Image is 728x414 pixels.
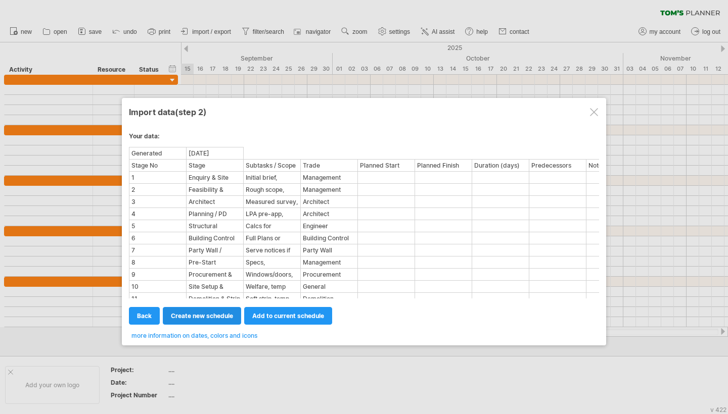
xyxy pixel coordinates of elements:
[301,293,357,304] div: Demolition
[130,221,186,231] div: 5
[163,307,241,325] a: create new schedule
[301,233,357,243] div: Building Control
[187,257,243,268] div: Pre-Start Selections & Contract
[301,269,357,280] div: Procurement
[130,196,186,207] div: 3
[244,160,300,171] div: Subtasks / Scope
[244,293,300,304] div: Soft strip, temp works, waste removal
[130,184,186,195] div: 2
[171,312,233,320] span: create new schedule
[587,160,643,171] div: Notes
[175,107,207,117] span: (step 2)
[244,209,300,219] div: LPA pre-app, planning submission or PD confirmation
[130,160,186,171] div: Stage No
[301,196,357,207] div: Architect
[301,209,357,219] div: Architect
[129,132,599,145] div: Your data:
[187,269,243,280] div: Procurement & Lead Items
[244,257,300,268] div: Specs, allowances, contract & payment schedule
[130,293,186,304] div: 11
[129,102,599,121] div: Import data
[187,245,243,255] div: Party Wall / Neighbour Notices
[244,233,300,243] div: Full Plans or Building Notice; inspections booked
[301,281,357,292] div: General
[187,184,243,195] div: Feasibility & Budget
[130,209,186,219] div: 4
[358,160,414,171] div: Planned Start
[301,172,357,183] div: Management
[473,160,528,171] div: Duration (days)
[130,148,186,159] div: Generated
[137,312,152,320] span: back
[301,184,357,195] div: Management
[187,172,243,183] div: Enquiry & Site Visit
[187,148,243,159] div: [DATE]
[244,184,300,195] div: Rough scope, budget range, programme outline
[130,281,186,292] div: 10
[187,293,243,304] div: Demolition & Strip Out
[244,281,300,292] div: Welfare, temp power, protection, permits
[130,257,186,268] div: 8
[301,221,357,231] div: Engineer
[130,245,186,255] div: 7
[244,196,300,207] div: Measured survey, concept design
[130,269,186,280] div: 9
[301,160,357,171] div: Trade
[187,196,243,207] div: Architect Appointment & Survey
[301,245,357,255] div: Party Wall Surveyor
[130,172,186,183] div: 1
[244,245,300,255] div: Serve notices if applicable
[252,312,324,320] span: add to current schedule
[130,233,186,243] div: 6
[187,209,243,219] div: Planning / PD Check
[244,221,300,231] div: Calcs for foundations, steels, lintels
[416,160,471,171] div: Planned Finish
[301,257,357,268] div: Management
[530,160,585,171] div: Predecessors
[187,281,243,292] div: Site Setup & Protection
[129,307,160,325] a: back
[244,172,300,183] div: Initial brief, measure, photos, constraints
[131,332,257,339] span: more information on dates, colors and icons
[244,307,332,325] a: add to current schedule
[187,221,243,231] div: Structural Engineering
[187,233,243,243] div: Building Control Application
[187,160,243,171] div: Stage
[244,269,300,280] div: Windows/doors, steels, kitchen, sanitaryware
